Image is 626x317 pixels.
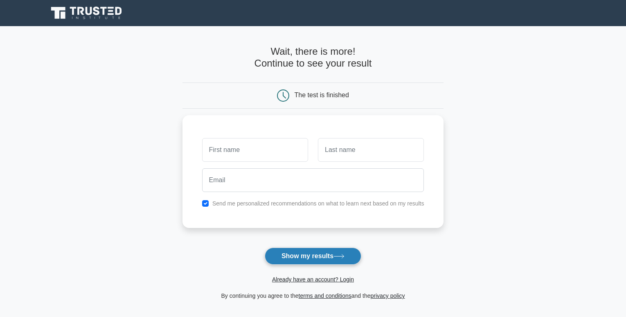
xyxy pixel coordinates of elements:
[182,46,444,69] h4: Wait, there is more! Continue to see your result
[299,292,351,299] a: terms and conditions
[178,291,449,301] div: By continuing you agree to the and the
[212,200,424,207] label: Send me personalized recommendations on what to learn next based on my results
[371,292,405,299] a: privacy policy
[318,138,424,162] input: Last name
[265,248,361,265] button: Show my results
[202,138,308,162] input: First name
[272,276,354,283] a: Already have an account? Login
[202,168,424,192] input: Email
[295,92,349,98] div: The test is finished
